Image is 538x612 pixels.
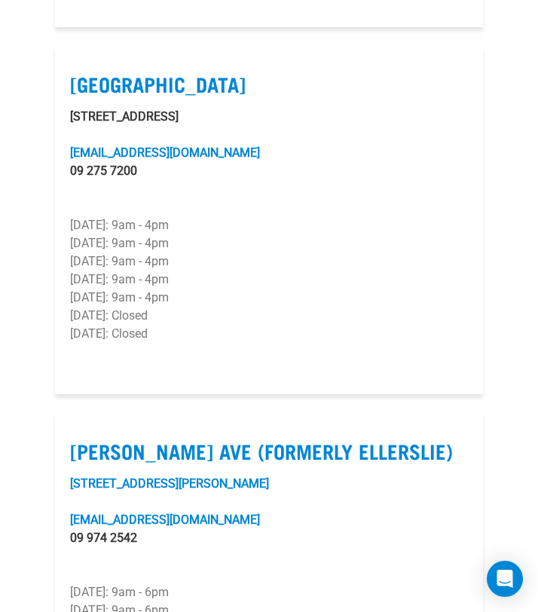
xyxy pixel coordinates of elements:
p: [DATE]: 9am - 4pm [70,271,468,289]
p: [DATE]: Closed [70,325,468,343]
a: 09 974 2542 [70,531,137,545]
p: [DATE]: 9am - 4pm [70,252,468,271]
p: [DATE]: 9am - 6pm [70,583,468,601]
p: [DATE]: 9am - 4pm [70,216,468,234]
a: [STREET_ADDRESS][PERSON_NAME] [70,476,269,491]
label: [GEOGRAPHIC_DATA] [70,72,468,96]
a: [EMAIL_ADDRESS][DOMAIN_NAME] [70,145,260,160]
p: [DATE]: 9am - 4pm [70,289,468,307]
div: Open Intercom Messenger [487,561,523,597]
label: [PERSON_NAME] Ave (Formerly Ellerslie) [70,439,468,463]
p: [DATE]: 9am - 4pm [70,234,468,252]
a: [EMAIL_ADDRESS][DOMAIN_NAME] [70,513,260,527]
p: [DATE]: Closed [70,307,468,325]
p: [STREET_ADDRESS] [70,108,468,126]
a: 09 275 7200 [70,164,137,178]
